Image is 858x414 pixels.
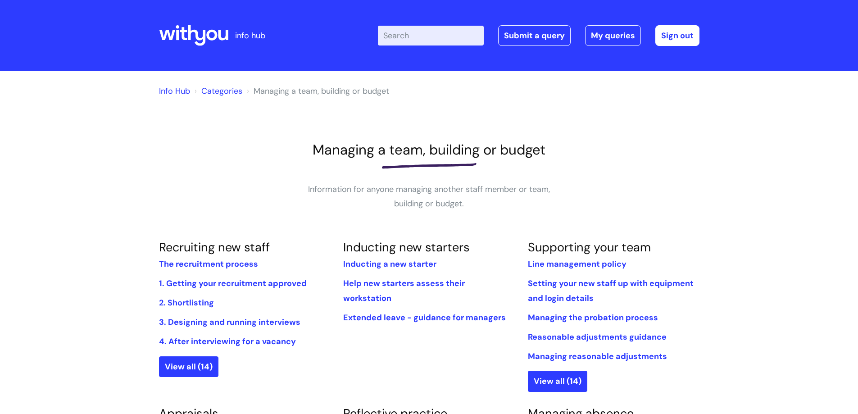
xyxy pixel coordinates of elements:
a: Help new starters assess their workstation [343,278,465,303]
li: Solution home [192,84,242,98]
a: Inducting new starters [343,239,470,255]
input: Search [378,26,484,45]
a: 3. Designing and running interviews [159,317,300,328]
a: 2. Shortlisting [159,297,214,308]
h1: Managing a team, building or budget [159,141,699,158]
a: 1. Getting your recruitment approved [159,278,307,289]
a: Recruiting new staff [159,239,270,255]
a: Info Hub [159,86,190,96]
a: Setting your new staff up with equipment and login details [528,278,694,303]
a: View all (14) [159,356,218,377]
a: Sign out [655,25,699,46]
a: 4. After interviewing for a vacancy [159,336,296,347]
a: My queries [585,25,641,46]
p: Information for anyone managing another staff member or team, building or budget. [294,182,564,211]
a: Submit a query [498,25,571,46]
a: Managing the probation process [528,312,658,323]
a: Managing reasonable adjustments [528,351,667,362]
a: Extended leave - guidance for managers [343,312,506,323]
a: Categories [201,86,242,96]
a: Supporting your team [528,239,651,255]
li: Managing a team, building or budget [245,84,389,98]
a: The recruitment process [159,259,258,269]
p: info hub [235,28,265,43]
a: Reasonable adjustments guidance [528,332,667,342]
div: | - [378,25,699,46]
a: View all (14) [528,371,587,391]
a: Inducting a new starter [343,259,436,269]
a: Line management policy [528,259,626,269]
